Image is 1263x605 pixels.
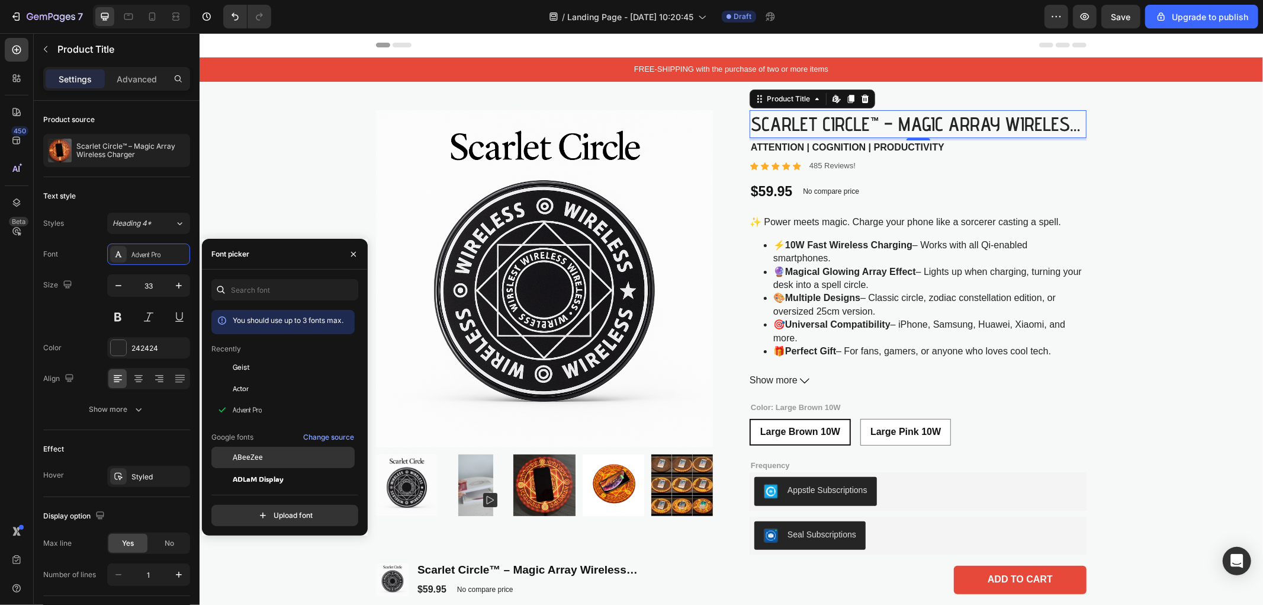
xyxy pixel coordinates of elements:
[303,430,355,444] button: Change source
[610,128,656,138] p: 485 Reviews!
[562,11,565,23] span: /
[131,249,187,260] div: Advent Pro
[43,114,95,125] div: Product source
[59,73,92,85] p: Settings
[211,432,253,443] p: Google fonts
[233,362,250,373] span: Geist
[788,540,853,553] p: Add to cart
[555,488,666,517] button: Seal Subscriptions
[43,470,64,481] div: Hover
[165,538,174,549] span: No
[565,60,613,71] div: Product Title
[550,184,862,194] p: ✨ Power meets magic. Charge your phone like a sorcerer casting a spell.
[233,405,262,415] span: Advent Pro
[564,495,579,510] img: SealSubscriptions.png
[555,444,677,472] button: Appstle Subscriptions
[561,393,641,404] span: Large Brown 10W
[43,249,58,260] div: Font
[1111,12,1131,22] span: Save
[588,451,668,463] div: Appstle Subscriptions
[551,428,886,438] p: Frequency
[586,233,716,244] strong: Magical Glowing Array Effect
[9,217,28,226] div: Beta
[588,495,657,508] div: Seal Subscriptions
[550,77,887,105] h1: Scarlet Circle™ – Magic Array Wireless Charger
[211,344,241,354] p: Recently
[671,393,741,404] span: Large Pink 10W
[1145,5,1258,28] button: Upgrade to publish
[734,11,751,22] span: Draft
[43,342,62,353] div: Color
[1155,11,1248,23] div: Upgrade to publish
[57,42,185,56] p: Product Title
[43,218,64,229] div: Styles
[574,312,887,325] p: 🎁 – For fans, gamers, or anyone who loves cool tech.
[11,126,28,136] div: 450
[586,207,713,217] strong: 10W Fast Wireless Charging
[551,108,886,121] p: ATTENTION | COGNITION | PRODUCTIVITY
[567,11,693,23] span: Landing Page - [DATE] 10:20:45
[586,260,661,270] strong: Multiple Designs
[217,529,465,546] h1: Scarlet Circle™ – Magic Array Wireless Charger
[574,258,887,285] p: 🎨 – Classic circle, zodiac constellation edition, or oversized 25cm version.
[1223,547,1251,575] div: Open Intercom Messenger
[211,505,358,526] button: Upload font
[122,538,134,549] span: Yes
[258,553,314,560] p: No compare price
[754,533,887,561] a: Add to cart
[211,249,249,260] div: Font picker
[257,510,313,521] div: Upload font
[233,316,343,325] span: You should use up to 3 fonts max.
[217,549,248,564] div: $59.95
[1101,5,1140,28] button: Save
[117,73,157,85] p: Advanced
[131,343,187,354] div: 242424
[43,569,96,580] div: Number of lines
[303,432,354,443] div: Change source
[211,279,358,300] input: Search font
[574,285,887,312] p: 🎯 – iPhone, Samsung, Huawei, Xiaomi, and more.
[550,369,642,381] legend: Color: Large Brown 10W
[223,5,271,28] div: Undo/Redo
[43,371,76,387] div: Align
[1,31,1062,41] p: FREE-SHIPPING with the purchase of two or more items
[586,313,637,323] strong: Perfect Gift
[233,383,249,394] span: Actor
[48,139,72,162] img: product feature img
[233,452,263,463] span: ABeeZee
[564,451,579,465] img: AppstleSubscriptions.png
[586,286,691,296] strong: Universal Compatibility
[78,9,83,24] p: 7
[43,508,107,524] div: Display option
[131,472,187,482] div: Styled
[43,399,190,420] button: Show more
[43,277,75,293] div: Size
[550,149,594,169] div: $59.95
[43,538,72,549] div: Max line
[574,232,887,259] p: 🔮 – Lights up when charging, turning your desk into a spell circle.
[113,218,152,229] span: Heading 4*
[5,5,88,28] button: 7
[107,213,190,234] button: Heading 4*
[550,341,887,354] button: Show more
[200,33,1263,605] iframe: Design area
[603,155,660,162] p: No compare price
[89,404,144,415] div: Show more
[550,341,598,354] span: Show more
[574,206,887,232] p: ⚡ – Works with all Qi-enabled smartphones.
[43,191,76,201] div: Text style
[76,142,185,159] p: Scarlet Circle™ – Magic Array Wireless Charger
[43,444,64,454] div: Effect
[233,473,284,484] span: ADLaM Display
